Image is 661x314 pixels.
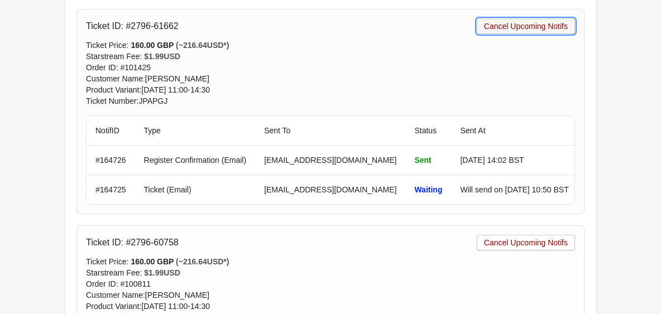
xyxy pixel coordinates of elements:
td: [EMAIL_ADDRESS][DOMAIN_NAME] [255,146,405,175]
td: Will send on [DATE] 10:50 BST [451,175,577,204]
button: Cancel Upcoming Notifs [477,235,575,250]
button: Cancel Upcoming Notifs [477,18,575,34]
span: $ 1.99 USD [144,52,180,61]
th: Status [405,116,451,146]
div: Ticket Number: JPAPGJ [86,95,575,107]
span: Cancel Upcoming Notifs [484,238,568,247]
div: Order ID : # 100811 [86,278,575,289]
div: Ticket Price : [86,40,575,51]
div: Customer Name : [PERSON_NAME] [86,73,575,84]
td: [DATE] 14:02 BST [451,146,577,175]
td: Register Confirmation (Email) [135,146,256,175]
span: (~ 216.64 USD*) [176,257,229,266]
span: $ 1.99 USD [144,268,180,277]
th: #164726 [87,146,135,175]
span: Cancel Upcoming Notifs [484,22,568,31]
th: Sent At [451,116,577,146]
h3: Ticket ID: # 2796-60758 [86,237,179,248]
span: 160.00 GBP [131,257,176,266]
div: Sent [414,154,442,166]
th: #164725 [87,175,135,204]
td: [EMAIL_ADDRESS][DOMAIN_NAME] [255,175,405,204]
h3: Ticket ID: # 2796-61662 [86,21,179,32]
div: Starstream Fee : [86,51,575,62]
th: NotifID [87,116,135,146]
th: Sent To [255,116,405,146]
div: Starstream Fee : [86,267,575,278]
div: Waiting [414,184,442,195]
span: (~ 216.64 USD*) [176,41,229,50]
td: Ticket (Email) [135,175,256,204]
div: Product Variant : [DATE] 11:00-14:30 [86,301,575,312]
th: Type [135,116,256,146]
span: 160.00 GBP [131,41,176,50]
div: Ticket Price : [86,256,575,267]
div: Customer Name : [PERSON_NAME] [86,289,575,301]
div: Order ID : # 101425 [86,62,575,73]
div: Product Variant : [DATE] 11:00-14:30 [86,84,575,95]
